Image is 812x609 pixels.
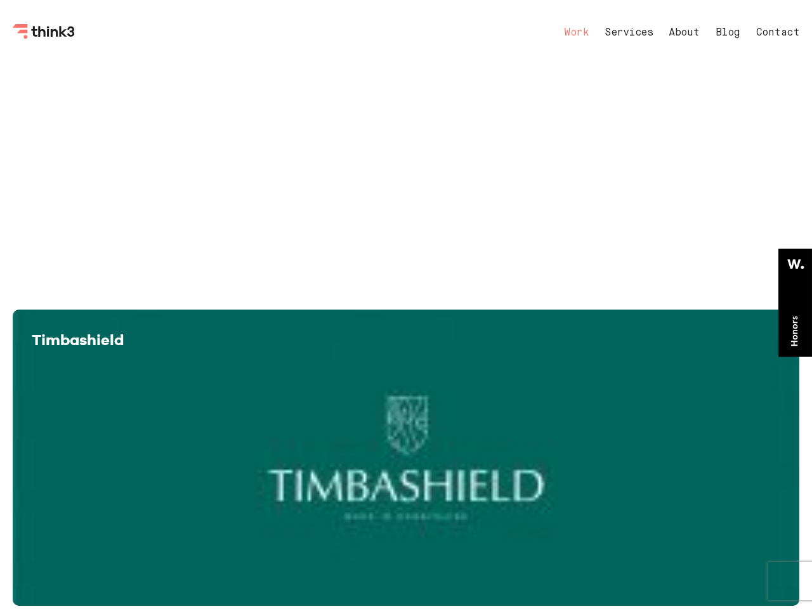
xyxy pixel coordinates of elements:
a: Think3 Logo [13,29,76,41]
a: Blog [716,28,740,38]
a: About [669,28,700,38]
a: Services [605,28,653,38]
a: Work [564,28,589,38]
a: Contact [756,28,800,38]
span: Timbashield [32,331,124,349]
